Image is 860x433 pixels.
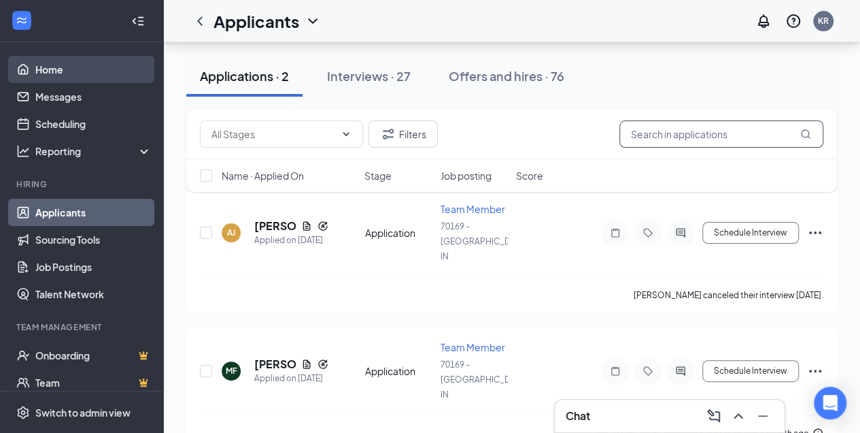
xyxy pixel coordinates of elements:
div: Offers and hires · 76 [449,67,564,84]
a: Scheduling [35,110,152,138]
svg: ChevronLeft [192,13,208,29]
svg: ActiveChat [672,227,689,238]
h1: Applicants [213,10,299,33]
span: Team Member [441,203,505,215]
svg: Tag [640,227,656,238]
div: Hiring [16,178,149,190]
button: Schedule Interview [702,360,799,382]
svg: Minimize [755,408,771,424]
svg: ChevronUp [730,408,746,424]
svg: ChevronDown [305,13,321,29]
div: Application [365,364,432,378]
a: Job Postings [35,253,152,280]
div: Interviews · 27 [327,67,411,84]
svg: Ellipses [807,363,823,379]
svg: ComposeMessage [706,408,722,424]
span: Name · Applied On [222,169,304,182]
h5: [PERSON_NAME] [254,357,296,372]
span: 70169 - [GEOGRAPHIC_DATA] IN [441,359,527,400]
svg: ActiveChat [672,366,689,376]
svg: Ellipses [807,225,823,241]
svg: Document [301,221,312,231]
svg: Settings [16,406,30,419]
div: KR [818,15,829,27]
h5: [PERSON_NAME] [254,219,296,234]
div: Applied on [DATE] [254,234,328,247]
svg: Note [607,366,623,376]
svg: Analysis [16,144,30,158]
svg: Filter [380,126,396,142]
svg: Tag [640,366,656,376]
div: AJ [227,227,236,238]
span: Stage [364,169,392,182]
svg: Note [607,227,623,238]
a: Sourcing Tools [35,226,152,253]
div: Switch to admin view [35,406,131,419]
a: TeamCrown [35,369,152,396]
span: Score [516,169,543,182]
svg: Reapply [317,359,328,370]
div: MF [226,365,237,376]
button: Schedule Interview [702,222,799,244]
svg: ChevronDown [341,129,351,140]
input: All Stages [211,127,335,142]
div: Reporting [35,144,152,158]
button: Minimize [752,405,774,427]
button: ChevronUp [727,405,749,427]
div: Application [365,226,432,240]
div: [PERSON_NAME] canceled their interview [DATE]. [634,289,823,302]
a: Messages [35,83,152,110]
button: ComposeMessage [703,405,725,427]
svg: Collapse [131,14,145,28]
a: Applicants [35,199,152,226]
div: Applied on [DATE] [254,372,328,385]
span: Job posting [440,169,491,182]
svg: Document [301,359,312,370]
a: Talent Network [35,280,152,308]
div: Applications · 2 [200,67,289,84]
svg: Reapply [317,221,328,231]
span: 70169 - [GEOGRAPHIC_DATA] IN [441,221,527,261]
svg: WorkstreamLogo [15,14,29,27]
svg: Notifications [755,13,772,29]
button: Filter Filters [368,121,438,148]
input: Search in applications [619,121,823,148]
svg: QuestionInfo [785,13,802,29]
svg: MagnifyingGlass [800,129,811,140]
a: OnboardingCrown [35,342,152,369]
h3: Chat [566,408,590,423]
span: Team Member [441,341,505,353]
div: Open Intercom Messenger [814,387,846,419]
a: Home [35,56,152,83]
div: Team Management [16,321,149,333]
